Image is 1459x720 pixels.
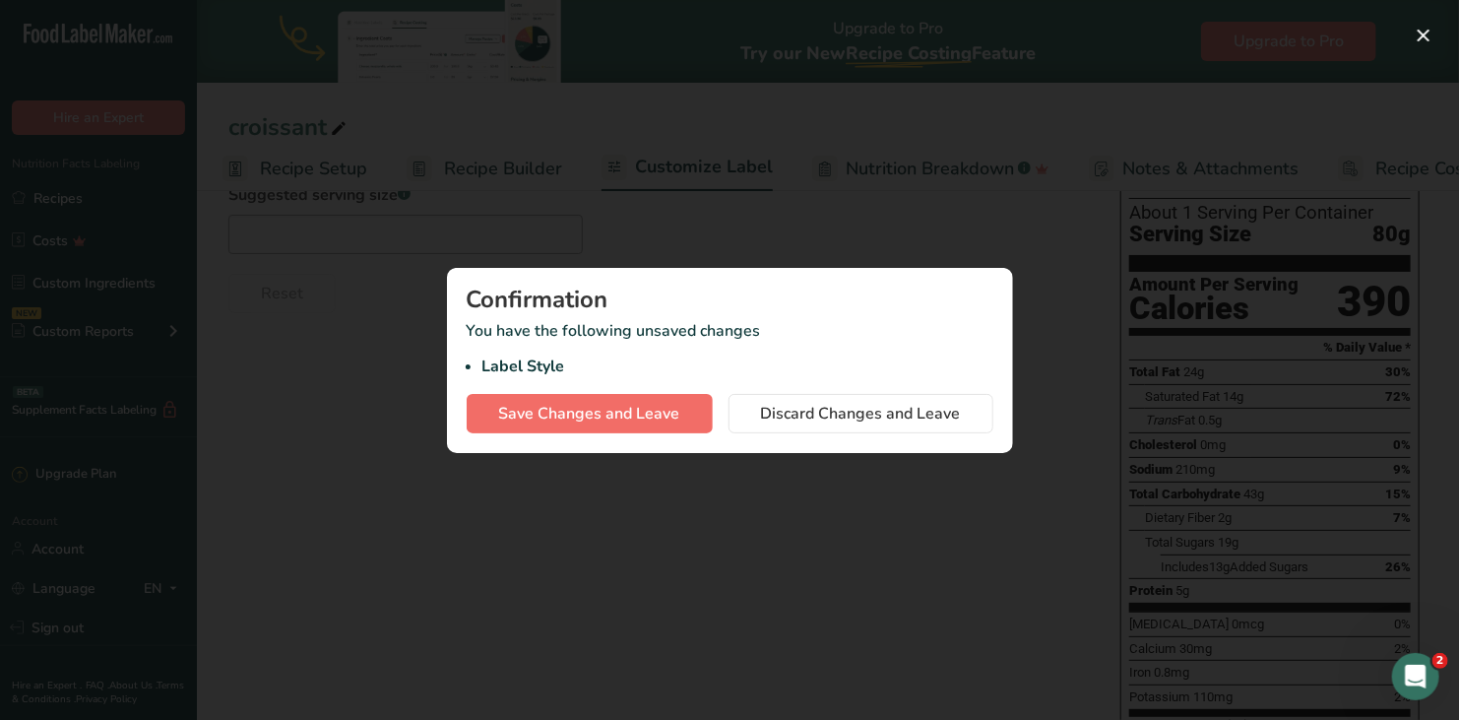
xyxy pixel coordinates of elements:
[499,402,680,425] span: Save Changes and Leave
[1392,653,1439,700] iframe: Intercom live chat
[482,355,993,378] li: Label Style
[467,394,713,433] button: Save Changes and Leave
[467,319,993,378] p: You have the following unsaved changes
[729,394,993,433] button: Discard Changes and Leave
[467,288,993,311] div: Confirmation
[1432,653,1448,669] span: 2
[761,402,961,425] span: Discard Changes and Leave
